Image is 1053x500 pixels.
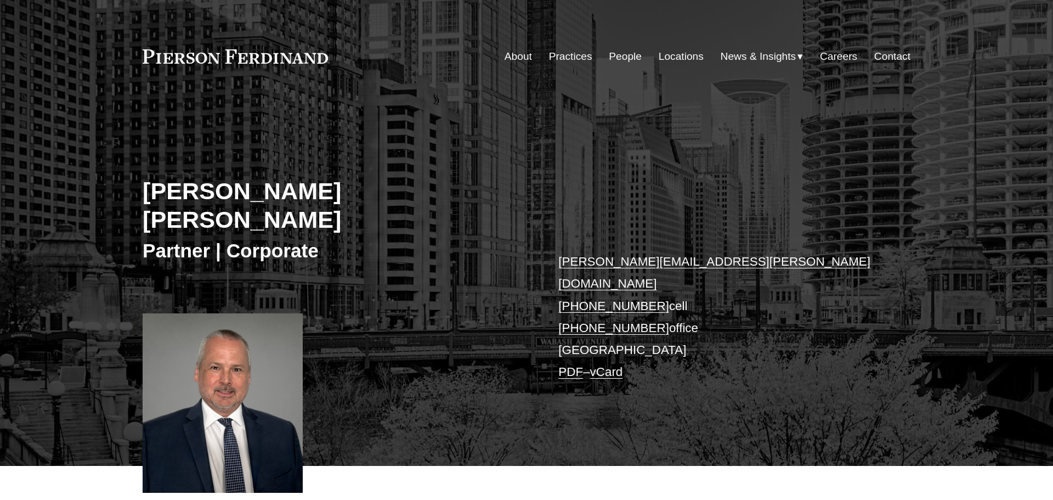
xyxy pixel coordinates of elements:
[820,46,857,67] a: Careers
[558,251,878,384] p: cell office [GEOGRAPHIC_DATA] –
[609,46,642,67] a: People
[558,321,669,335] a: [PHONE_NUMBER]
[721,47,796,66] span: News & Insights
[143,177,526,234] h2: [PERSON_NAME] [PERSON_NAME]
[721,46,803,67] a: folder dropdown
[558,365,583,379] a: PDF
[558,299,669,313] a: [PHONE_NUMBER]
[874,46,910,67] a: Contact
[549,46,592,67] a: Practices
[659,46,704,67] a: Locations
[590,365,623,379] a: vCard
[143,239,526,263] h3: Partner | Corporate
[505,46,532,67] a: About
[558,255,870,290] a: [PERSON_NAME][EMAIL_ADDRESS][PERSON_NAME][DOMAIN_NAME]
